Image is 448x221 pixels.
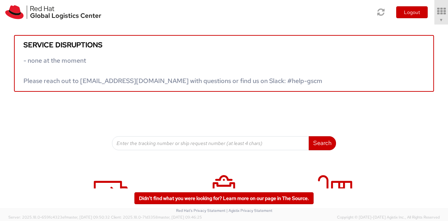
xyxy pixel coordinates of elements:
[158,215,202,220] span: master, [DATE] 09:46:25
[8,215,110,220] span: Server: 2025.18.0-659fc4323ef
[439,17,443,23] span: ▼
[111,215,202,220] span: Client: 2025.18.0-71d3358
[134,192,314,204] a: Didn't find what you were looking for? Learn more on our page in The Source.
[176,208,225,213] a: Red Hat's Privacy Statement
[337,215,440,220] span: Copyright © [DATE]-[DATE] Agistix Inc., All Rights Reserved
[14,35,434,92] a: Service disruptions - none at the moment Please reach out to [EMAIL_ADDRESS][DOMAIN_NAME] with qu...
[112,136,309,150] input: Enter the tracking number or ship request number (at least 4 chars)
[396,6,428,18] button: Logout
[23,41,425,49] h5: Service disruptions
[226,208,272,213] a: | Agistix Privacy Statement
[66,215,110,220] span: master, [DATE] 09:50:32
[5,5,101,19] img: rh-logistics-00dfa346123c4ec078e1.svg
[23,56,322,85] span: - none at the moment Please reach out to [EMAIL_ADDRESS][DOMAIN_NAME] with questions or find us o...
[309,136,336,150] button: Search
